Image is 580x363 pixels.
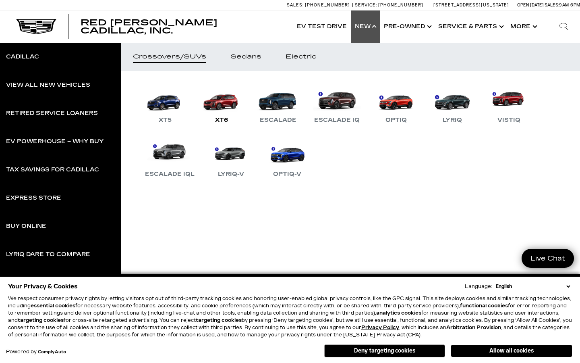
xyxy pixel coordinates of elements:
select: Language Select [494,283,572,290]
span: Your Privacy & Cookies [8,281,78,292]
div: Language: [465,284,492,289]
a: Escalade IQ [310,83,364,125]
div: EV Powerhouse – Why Buy [6,139,104,144]
div: Escalade IQ [310,115,364,125]
u: Privacy Policy [361,325,399,330]
a: Crossovers/SUVs [121,43,218,71]
a: [STREET_ADDRESS][US_STATE] [433,2,509,8]
a: Live Chat [522,249,574,268]
div: View All New Vehicles [6,82,90,88]
div: Tax Savings for Cadillac [6,167,99,173]
a: LYRIQ [428,83,476,125]
div: OPTIQ [381,115,411,125]
a: Sedans [218,43,273,71]
img: Cadillac Dark Logo with Cadillac White Text [16,19,56,34]
span: Open [DATE] [517,2,544,8]
a: Sales: [PHONE_NUMBER] [287,3,352,7]
div: XT5 [155,115,176,125]
div: OPTIQ-V [269,169,305,179]
span: Sales: [545,2,559,8]
a: EV Test Drive [293,10,351,43]
a: Pre-Owned [380,10,434,43]
div: Crossovers/SUVs [133,54,206,60]
a: Red [PERSON_NAME] Cadillac, Inc. [81,19,285,35]
div: LYRIQ-V [214,169,248,179]
a: New [351,10,380,43]
a: Service: [PHONE_NUMBER] [352,3,425,7]
div: Cadillac [6,54,39,60]
a: OPTIQ [372,83,420,125]
strong: essential cookies [31,303,75,309]
div: VISTIQ [493,115,524,125]
a: VISTIQ [485,83,533,125]
span: [PHONE_NUMBER] [305,2,350,8]
a: XT6 [197,83,246,125]
span: Live Chat [526,254,569,263]
div: Escalade IQL [141,169,199,179]
div: Escalade [256,115,300,125]
div: Search [548,10,580,43]
button: More [506,10,540,43]
strong: Arbitration Provision [446,325,501,330]
div: XT6 [211,115,232,125]
p: We respect consumer privacy rights by letting visitors opt out of third-party tracking cookies an... [8,295,572,338]
button: Allow all cookies [451,345,572,357]
span: [PHONE_NUMBER] [378,2,423,8]
strong: targeting cookies [196,317,242,323]
strong: targeting cookies [18,317,64,323]
a: LYRIQ-V [207,137,255,179]
div: Sedans [230,54,261,60]
div: Express Store [6,195,61,201]
a: Escalade IQL [141,137,199,179]
a: OPTIQ-V [263,137,311,179]
strong: analytics cookies [376,310,421,316]
button: Deny targeting cookies [324,344,445,357]
div: LYRIQ Dare to Compare [6,252,90,257]
span: Service: [355,2,377,8]
div: Retired Service Loaners [6,111,98,116]
div: Electric [286,54,316,60]
span: 9 AM-6 PM [559,2,580,8]
a: ComplyAuto [38,350,66,355]
a: Escalade [254,83,302,125]
a: Electric [273,43,328,71]
a: Service & Parts [434,10,506,43]
div: Powered by [6,349,66,355]
strong: functional cookies [460,303,508,309]
span: Red [PERSON_NAME] Cadillac, Inc. [81,18,217,35]
span: Sales: [287,2,304,8]
a: XT5 [141,83,189,125]
div: LYRIQ [439,115,466,125]
div: Buy Online [6,223,46,229]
